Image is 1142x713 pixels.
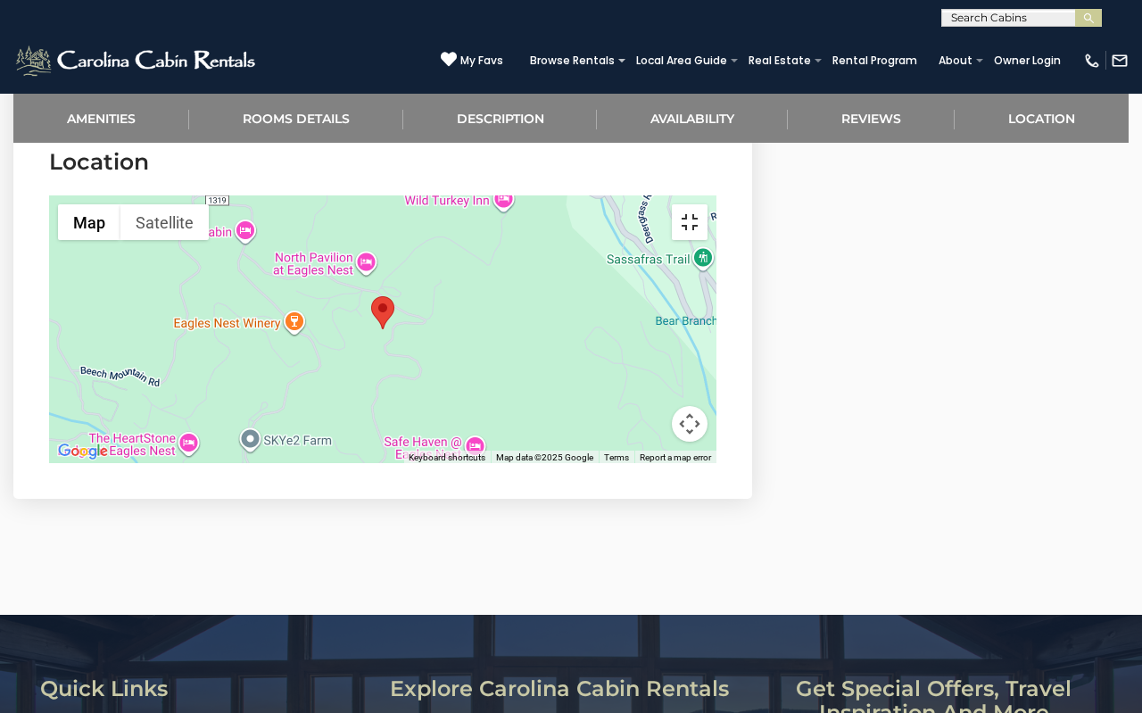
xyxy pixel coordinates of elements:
img: White-1-2.png [13,43,261,79]
a: Rental Program [823,48,926,73]
img: Google [54,440,112,463]
a: About [930,48,981,73]
h3: Quick Links [40,677,377,701]
span: My Favs [460,53,503,69]
a: Report a map error [640,452,711,462]
button: Map camera controls [672,406,708,442]
button: Toggle fullscreen view [672,204,708,240]
a: Location [955,94,1129,143]
a: Reviews [788,94,955,143]
img: mail-regular-white.png [1111,52,1129,70]
a: Real Estate [740,48,820,73]
a: Browse Rentals [521,48,624,73]
img: phone-regular-white.png [1083,52,1101,70]
h3: Location [49,146,716,178]
a: Availability [597,94,788,143]
a: Owner Login [985,48,1070,73]
button: Show satellite imagery [120,204,209,240]
a: Amenities [13,94,189,143]
button: Keyboard shortcuts [409,452,485,464]
a: Description [403,94,598,143]
a: Rooms Details [189,94,403,143]
a: Open this area in Google Maps (opens a new window) [54,440,112,463]
a: Local Area Guide [627,48,736,73]
button: Show street map [58,204,120,240]
a: Terms (opens in new tab) [604,452,629,462]
div: Copperleaf at Eagles Nest [371,296,394,329]
span: Map data ©2025 Google [496,452,593,462]
a: My Favs [441,51,503,70]
h3: Explore Carolina Cabin Rentals [390,677,740,701]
